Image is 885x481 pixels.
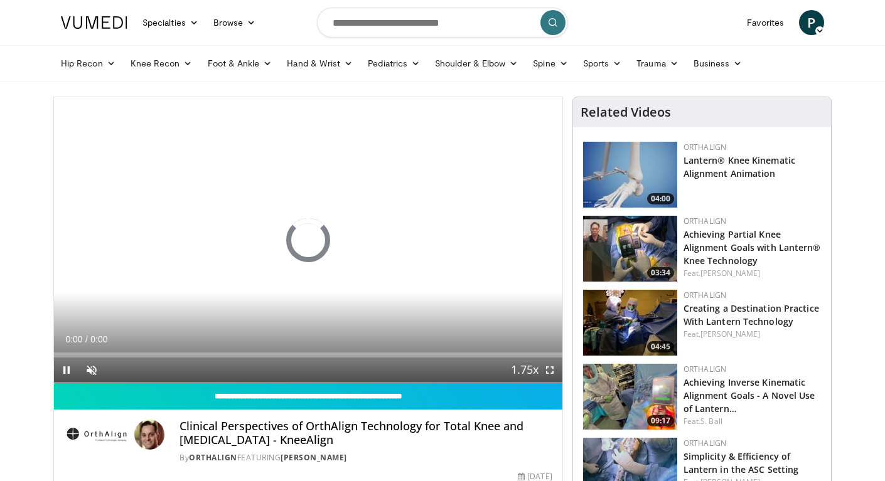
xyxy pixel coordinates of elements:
[200,51,280,76] a: Foot & Ankle
[61,16,127,29] img: VuMedi Logo
[79,357,104,383] button: Unmute
[180,420,552,447] h4: Clinical Perspectives of OrthAlign Technology for Total Knee and [MEDICAL_DATA] - KneeAlign
[684,154,795,179] a: Lantern® Knee Kinematic Alignment Animation
[317,8,568,38] input: Search topics, interventions
[512,357,537,383] button: Playback Rate
[684,228,821,267] a: Achieving Partial Knee Alignment Goals with Lantern® Knee Technology
[537,357,562,383] button: Fullscreen
[583,142,677,208] a: 04:00
[576,51,630,76] a: Sports
[647,415,674,426] span: 09:17
[684,416,821,427] div: Feat.
[123,51,200,76] a: Knee Recon
[54,357,79,383] button: Pause
[583,142,677,208] img: 5ec4102d-3819-4419-b91d-4ccd348eed71.150x105_q85_crop-smart_upscale.jpg
[684,268,821,279] div: Feat.
[684,290,727,300] a: OrthAlign
[525,51,575,76] a: Spine
[647,267,674,278] span: 03:34
[684,329,821,340] div: Feat.
[54,352,562,357] div: Progress Bar
[684,216,727,226] a: OrthAlign
[279,51,360,76] a: Hand & Wrist
[427,51,525,76] a: Shoulder & Elbow
[799,10,824,35] a: P
[281,452,347,463] a: [PERSON_NAME]
[180,452,552,463] div: By FEATURING
[54,97,562,383] video-js: Video Player
[135,10,206,35] a: Specialties
[684,142,727,152] a: OrthAlign
[583,364,677,430] a: 09:17
[134,420,164,450] img: Avatar
[629,51,686,76] a: Trauma
[189,452,237,463] a: OrthAlign
[700,268,760,278] a: [PERSON_NAME]
[583,216,677,282] img: e169f474-c5d3-4653-a278-c0996aadbacb.150x105_q85_crop-smart_upscale.jpg
[583,290,677,356] img: 626223b3-2fe6-4ed9-a58f-93e36857ec79.150x105_q85_crop-smart_upscale.jpg
[90,334,107,344] span: 0:00
[647,341,674,352] span: 04:45
[85,334,88,344] span: /
[65,334,82,344] span: 0:00
[360,51,427,76] a: Pediatrics
[64,420,129,450] img: OrthAlign
[684,450,799,475] a: Simplicity & Efficiency of Lantern in the ASC Setting
[684,376,815,415] a: Achieving Inverse Kinematic Alignment Goals - A Novel Use of Lantern…
[53,51,123,76] a: Hip Recon
[684,302,819,327] a: Creating a Destination Practice With Lantern Technology
[684,438,727,448] a: OrthAlign
[739,10,791,35] a: Favorites
[206,10,264,35] a: Browse
[684,364,727,374] a: OrthAlign
[583,364,677,430] img: 50f3eb3f-5beb-4cdd-a58a-a6d40e09afa2.150x105_q85_crop-smart_upscale.jpg
[700,416,722,426] a: S. Ball
[700,329,760,339] a: [PERSON_NAME]
[583,290,677,356] a: 04:45
[647,193,674,204] span: 04:00
[583,216,677,282] a: 03:34
[686,51,750,76] a: Business
[581,105,671,120] h4: Related Videos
